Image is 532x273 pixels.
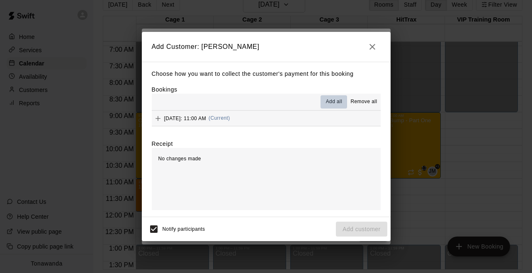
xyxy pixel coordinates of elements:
[152,69,381,79] p: Choose how you want to collect the customer's payment for this booking
[326,98,343,106] span: Add all
[142,32,391,62] h2: Add Customer: [PERSON_NAME]
[152,140,173,148] label: Receipt
[347,95,380,109] button: Remove all
[163,226,205,232] span: Notify participants
[164,115,206,121] span: [DATE]: 11:00 AM
[152,111,381,126] button: Add[DATE]: 11:00 AM(Current)
[321,95,347,109] button: Add all
[152,115,164,121] span: Add
[152,86,177,93] label: Bookings
[350,98,377,106] span: Remove all
[209,115,230,121] span: (Current)
[158,156,201,162] span: No changes made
